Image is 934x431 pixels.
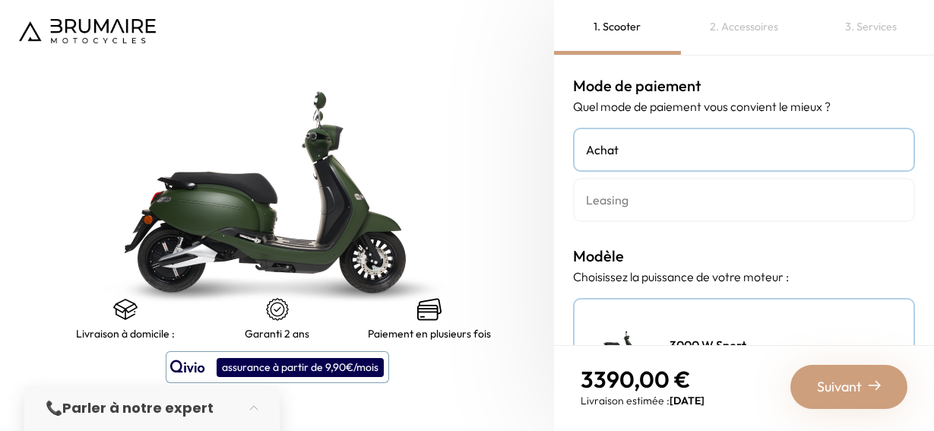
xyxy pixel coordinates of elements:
h4: Leasing [586,191,902,209]
div: assurance à partir de 9,90€/mois [217,358,384,377]
span: Suivant [817,376,862,398]
p: Quel mode de paiement vous convient le mieux ? [573,97,915,116]
p: Paiement en plusieurs fois [368,328,491,340]
p: Livraison estimée : [581,393,704,408]
img: logo qivio [170,358,205,376]
img: shipping.png [113,297,138,322]
span: [DATE] [670,394,704,407]
img: right-arrow-2.png [869,379,881,391]
span: 3390,00 € [581,365,691,394]
h4: Achat [586,141,902,159]
img: certificat-de-garantie.png [265,297,290,322]
img: Logo de Brumaire [19,19,156,43]
p: Choisissez la puissance de votre moteur : [573,268,915,286]
p: Livraison à domicile : [76,328,175,340]
h3: Mode de paiement [573,74,915,97]
img: Scooter [582,307,658,383]
img: credit-cards.png [417,297,442,322]
p: Garanti 2 ans [245,328,309,340]
a: Leasing [573,178,915,222]
h4: 3000 W Sport [670,336,746,354]
button: assurance à partir de 9,90€/mois [166,351,389,383]
h3: Modèle [573,245,915,268]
